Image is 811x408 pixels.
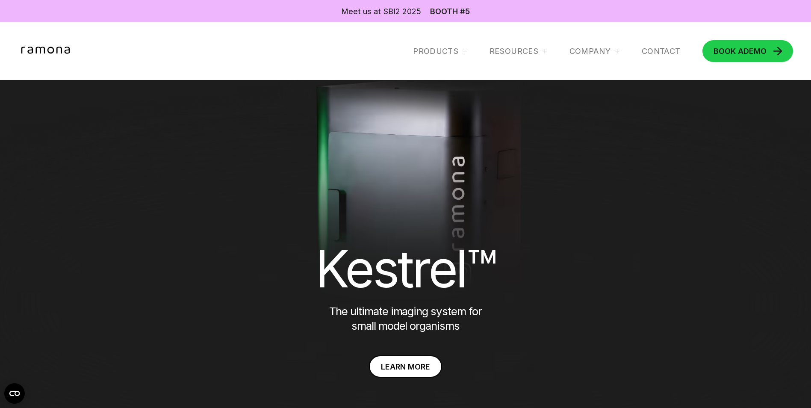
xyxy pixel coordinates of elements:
div: RESOURCES [490,46,547,56]
p: The ultimate imaging system for small model organisms [322,304,489,334]
h1: Kestrel™ [316,243,495,295]
a: Booth #5 [430,7,470,15]
div: Company [569,46,611,56]
div: Products [413,46,458,56]
button: Open CMP widget [4,383,25,404]
span: BOOK A [714,46,743,56]
a: BOOK ADEMO [702,40,793,62]
a: home [18,47,76,56]
div: Meet us at SBI2 2025 [341,6,421,17]
div: DEMO [714,47,767,55]
div: Products [413,46,467,56]
span: Learn more [381,362,430,371]
div: RESOURCES [490,46,538,56]
a: Contact [642,46,681,56]
div: Company [569,46,619,56]
a: Learn more [369,355,442,378]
